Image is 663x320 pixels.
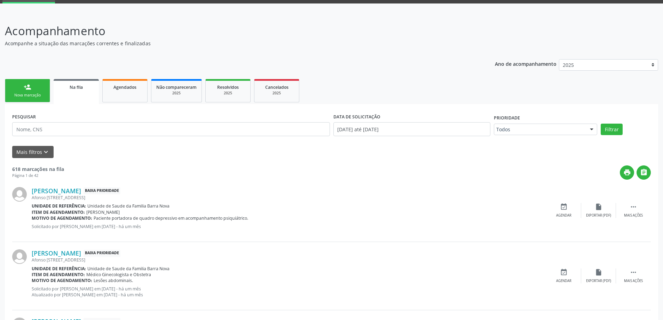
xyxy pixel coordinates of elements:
span: Na fila [70,84,83,90]
button: print [620,165,634,180]
span: Todos [496,126,583,133]
p: Acompanhe a situação das marcações correntes e finalizadas [5,40,462,47]
span: Cancelados [265,84,289,90]
img: img [12,187,27,202]
span: Médico Ginecologista e Obstetra [86,272,151,278]
input: Nome, CNS [12,122,330,136]
span: Unidade de Saude da Familia Barra Nova [87,266,169,272]
span: Resolvidos [217,84,239,90]
img: img [12,249,27,264]
button: Filtrar [601,124,623,135]
div: Nova marcação [10,93,45,98]
b: Item de agendamento: [32,272,85,278]
div: 2025 [259,91,294,96]
b: Unidade de referência: [32,203,86,209]
div: Agendar [556,279,571,283]
div: Agendar [556,213,571,218]
label: PESQUISAR [12,111,36,122]
i: print [623,169,631,176]
button: Mais filtroskeyboard_arrow_down [12,146,54,158]
label: DATA DE SOLICITAÇÃO [333,111,380,122]
i:  [630,203,637,211]
strong: 618 marcações na fila [12,166,64,172]
i:  [630,268,637,276]
i:  [640,169,648,176]
i: event_available [560,268,568,276]
span: Lesões abdominais. [94,278,133,283]
i: event_available [560,203,568,211]
div: Afonso [STREET_ADDRESS] [32,195,546,201]
i: keyboard_arrow_down [42,148,50,156]
span: Agendados [113,84,136,90]
div: 2025 [211,91,245,96]
b: Motivo de agendamento: [32,215,92,221]
b: Motivo de agendamento: [32,278,92,283]
span: Baixa Prioridade [84,250,120,257]
p: Ano de acompanhamento [495,59,557,68]
span: Não compareceram [156,84,197,90]
div: 2025 [156,91,197,96]
span: Paciente portadora de quadro depressivo em acompanhamento psiquiátrico. [94,215,248,221]
button:  [637,165,651,180]
p: Solicitado por [PERSON_NAME] em [DATE] - há um mês Atualizado por [PERSON_NAME] em [DATE] - há um... [32,286,546,298]
span: Baixa Prioridade [84,187,120,195]
a: [PERSON_NAME] [32,249,81,257]
p: Solicitado por [PERSON_NAME] em [DATE] - há um mês [32,224,546,229]
div: Afonso [STREET_ADDRESS] [32,257,546,263]
b: Item de agendamento: [32,209,85,215]
div: Página 1 de 42 [12,173,64,179]
label: Prioridade [494,113,520,124]
i: insert_drive_file [595,203,602,211]
div: Mais ações [624,279,643,283]
div: Mais ações [624,213,643,218]
div: Exportar (PDF) [586,213,611,218]
i: insert_drive_file [595,268,602,276]
a: [PERSON_NAME] [32,187,81,195]
span: [PERSON_NAME] [86,209,120,215]
div: person_add [24,83,31,91]
p: Acompanhamento [5,22,462,40]
b: Unidade de referência: [32,266,86,272]
div: Exportar (PDF) [586,279,611,283]
input: Selecione um intervalo [333,122,490,136]
span: Unidade de Saude da Familia Barra Nova [87,203,169,209]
